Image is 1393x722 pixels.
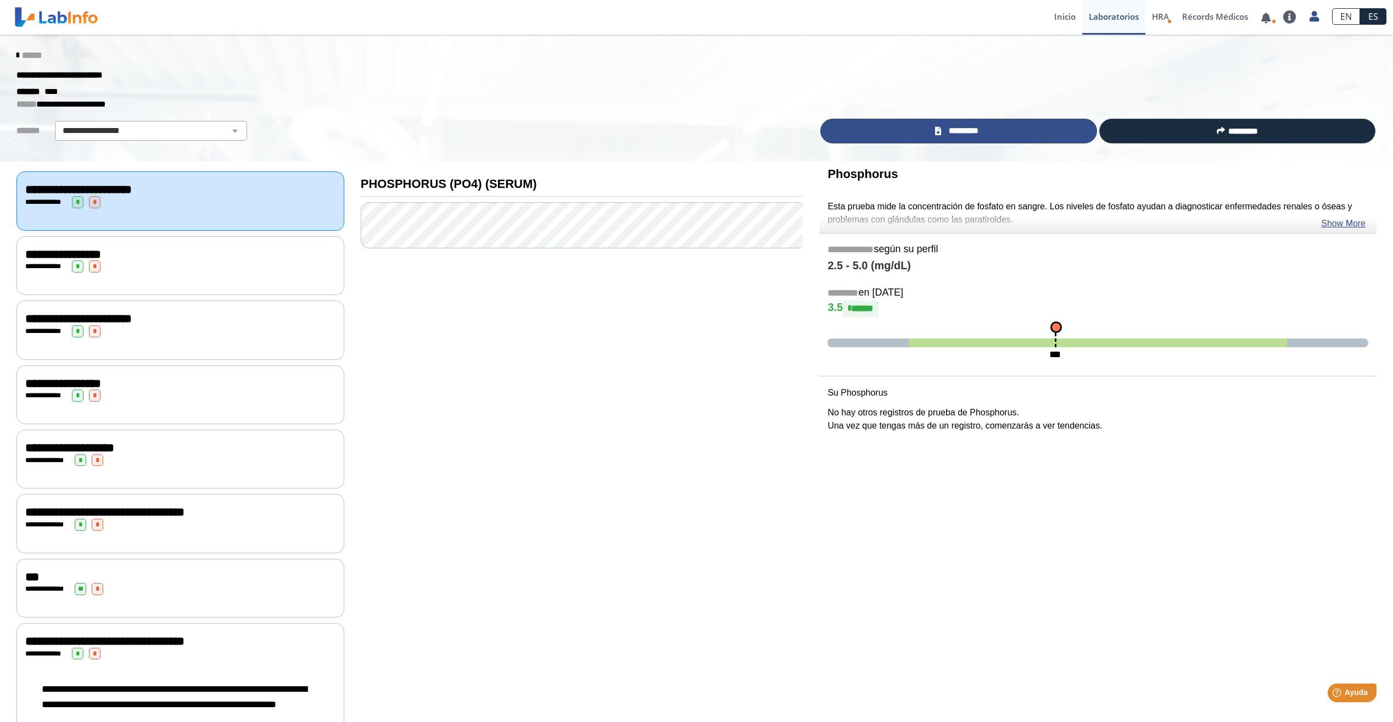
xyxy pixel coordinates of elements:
[1360,8,1386,25] a: ES
[827,386,1368,399] p: Su Phosphorus
[827,259,1368,273] h4: 2.5 - 5.0 (mg/dL)
[1152,11,1169,22] span: HRA
[827,406,1368,432] p: No hay otros registros de prueba de Phosphorus. Una vez que tengas más de un registro, comenzarás...
[827,243,1368,256] h5: según su perfil
[361,177,537,191] b: PHOSPHORUS (PO4) (SERUM)
[1321,217,1366,230] a: Show More
[827,287,1368,299] h5: en [DATE]
[1295,679,1381,710] iframe: Help widget launcher
[827,167,898,181] b: Phosphorus
[827,200,1368,226] p: Esta prueba mide la concentración de fosfato en sangre. Los niveles de fosfato ayudan a diagnosti...
[1332,8,1360,25] a: EN
[827,301,1368,317] h4: 3.5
